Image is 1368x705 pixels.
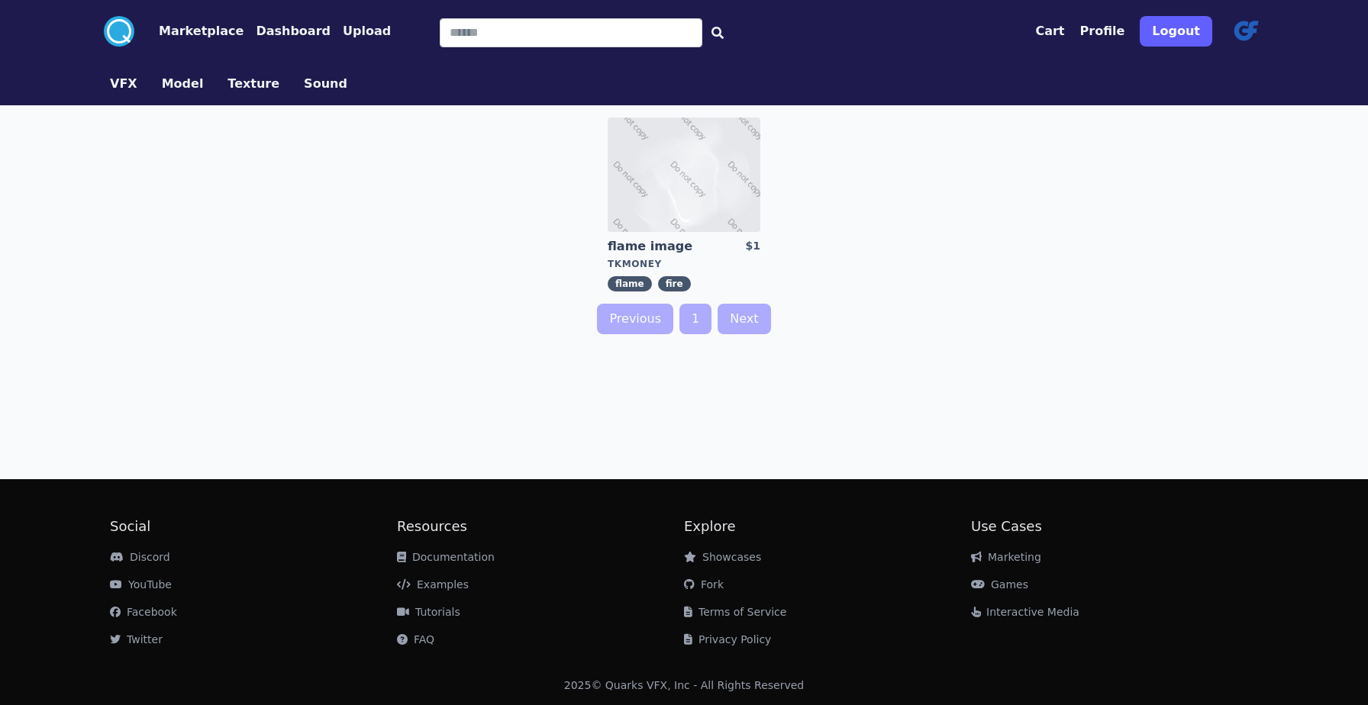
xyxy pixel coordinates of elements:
a: Examples [397,578,469,591]
button: Cart [1035,22,1064,40]
a: Dashboard [244,22,331,40]
span: fire [658,276,691,291]
button: Marketplace [159,22,244,40]
a: 1 [679,304,711,334]
a: YouTube [110,578,172,591]
a: Previous [597,304,673,334]
button: VFX [110,75,137,93]
div: 2025 © Quarks VFX, Inc - All Rights Reserved [564,678,805,693]
a: Discord [110,551,170,563]
a: Marketing [971,551,1041,563]
a: Fork [684,578,724,591]
h2: Use Cases [971,516,1258,537]
div: tkmoney [608,258,760,270]
button: Logout [1140,16,1212,47]
input: Search [440,18,702,47]
a: Showcases [684,551,761,563]
button: Profile [1080,22,1125,40]
a: Terms of Service [684,606,786,618]
a: flame image [608,238,718,255]
button: Dashboard [256,22,331,40]
a: Sound [292,75,360,93]
a: Interactive Media [971,606,1079,618]
h2: Resources [397,516,684,537]
img: profile [1228,13,1264,50]
a: Upload [331,22,391,40]
a: Facebook [110,606,177,618]
a: FAQ [397,633,434,645]
a: Next [718,304,770,334]
a: Twitter [110,633,163,645]
div: $1 [746,238,760,255]
a: Logout [1140,10,1212,53]
h2: Social [110,516,397,537]
img: imgAlt [608,117,760,232]
h2: Explore [684,516,971,537]
a: Documentation [397,551,495,563]
a: Marketplace [134,22,244,40]
a: Privacy Policy [684,633,771,645]
a: Tutorials [397,606,460,618]
button: Model [162,75,204,93]
button: Sound [304,75,347,93]
button: Upload [343,22,391,40]
a: Model [150,75,216,93]
a: Texture [215,75,292,93]
button: Texture [227,75,279,93]
a: Games [971,578,1028,591]
a: VFX [98,75,150,93]
span: flame [608,276,652,291]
